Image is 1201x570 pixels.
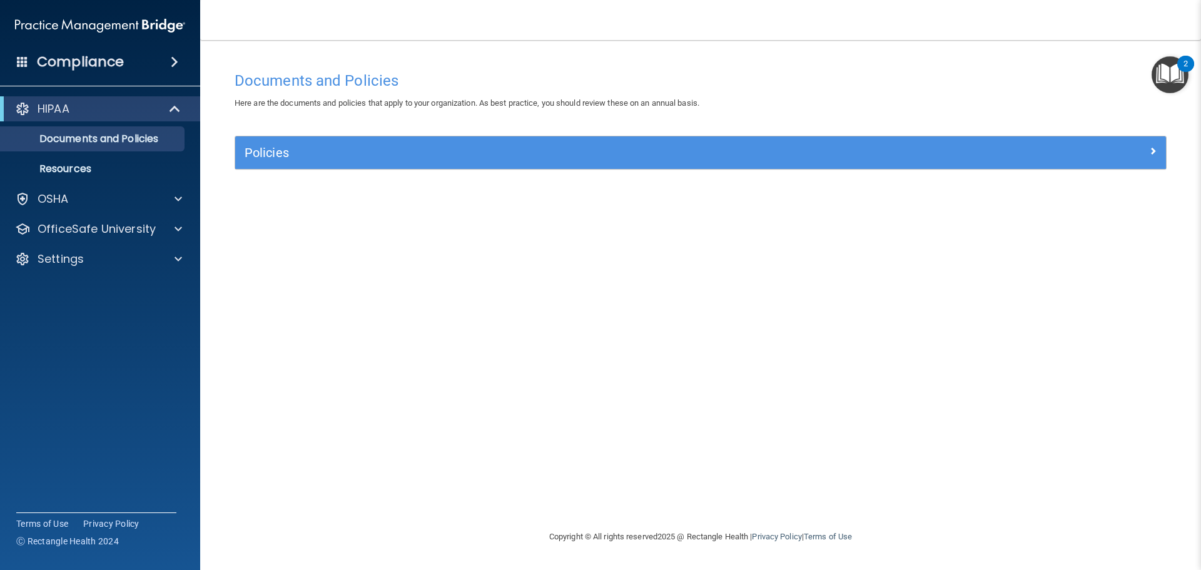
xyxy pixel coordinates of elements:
[16,517,68,530] a: Terms of Use
[985,481,1186,531] iframe: Drift Widget Chat Controller
[472,517,929,557] div: Copyright © All rights reserved 2025 @ Rectangle Health | |
[235,98,699,108] span: Here are the documents and policies that apply to your organization. As best practice, you should...
[235,73,1167,89] h4: Documents and Policies
[1152,56,1188,93] button: Open Resource Center, 2 new notifications
[804,532,852,541] a: Terms of Use
[8,133,179,145] p: Documents and Policies
[83,517,139,530] a: Privacy Policy
[245,146,924,160] h5: Policies
[15,13,185,38] img: PMB logo
[15,191,182,206] a: OSHA
[245,143,1157,163] a: Policies
[15,221,182,237] a: OfficeSafe University
[8,163,179,175] p: Resources
[38,221,156,237] p: OfficeSafe University
[38,252,84,267] p: Settings
[37,53,124,71] h4: Compliance
[16,535,119,547] span: Ⓒ Rectangle Health 2024
[1183,64,1188,80] div: 2
[752,532,801,541] a: Privacy Policy
[15,101,181,116] a: HIPAA
[15,252,182,267] a: Settings
[38,191,69,206] p: OSHA
[38,101,69,116] p: HIPAA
